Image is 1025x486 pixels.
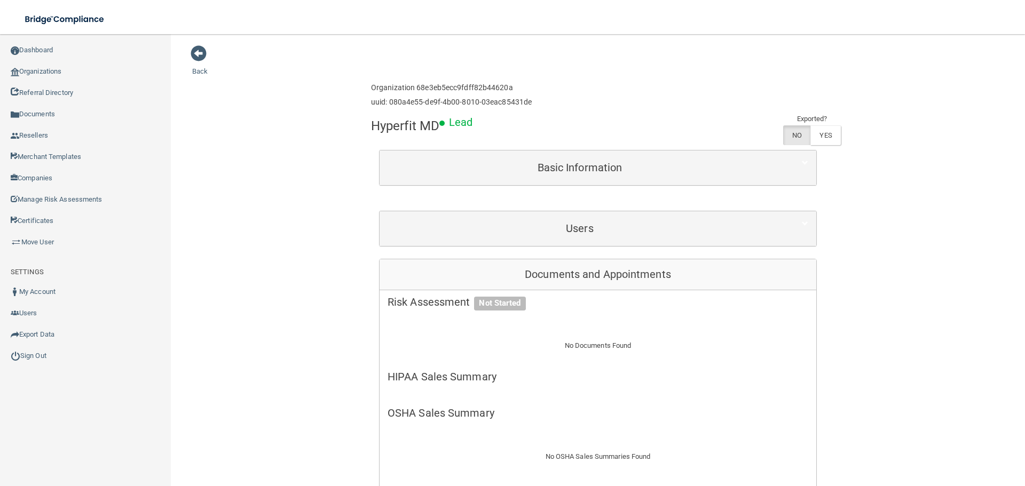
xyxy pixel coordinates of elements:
img: ic_dashboard_dark.d01f4a41.png [11,46,19,55]
span: Not Started [474,297,525,310]
h5: Basic Information [388,162,772,173]
div: Documents and Appointments [380,259,816,290]
img: bridge_compliance_login_screen.278c3ca4.svg [16,9,114,30]
div: No Documents Found [380,326,816,365]
img: ic_user_dark.df1a06c3.png [11,288,19,296]
label: NO [783,125,810,145]
h5: HIPAA Sales Summary [388,371,808,383]
label: YES [810,125,840,145]
img: icon-documents.8dae5593.png [11,110,19,119]
a: Basic Information [388,156,808,180]
img: organization-icon.f8decf85.png [11,68,19,76]
a: Users [388,217,808,241]
h5: OSHA Sales Summary [388,407,808,419]
h6: uuid: 080a4e55-de9f-4b00-8010-03eac85431de [371,98,532,106]
img: icon-users.e205127d.png [11,309,19,317]
img: ic_power_dark.7ecde6b1.png [11,351,20,361]
h5: Users [388,222,772,234]
a: Back [192,54,208,75]
div: No OSHA Sales Summaries Found [380,437,816,476]
p: Lead [449,113,472,132]
img: icon-export.b9366987.png [11,330,19,339]
td: Exported? [783,113,841,125]
h6: Organization 68e3eb5ecc9fdff82b44620a [371,84,532,92]
label: SETTINGS [11,266,44,278]
img: briefcase.64adab9b.png [11,237,21,248]
h5: Risk Assessment [388,296,808,308]
h4: Hyperfit MD [371,119,439,133]
img: ic_reseller.de258add.png [11,132,19,140]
